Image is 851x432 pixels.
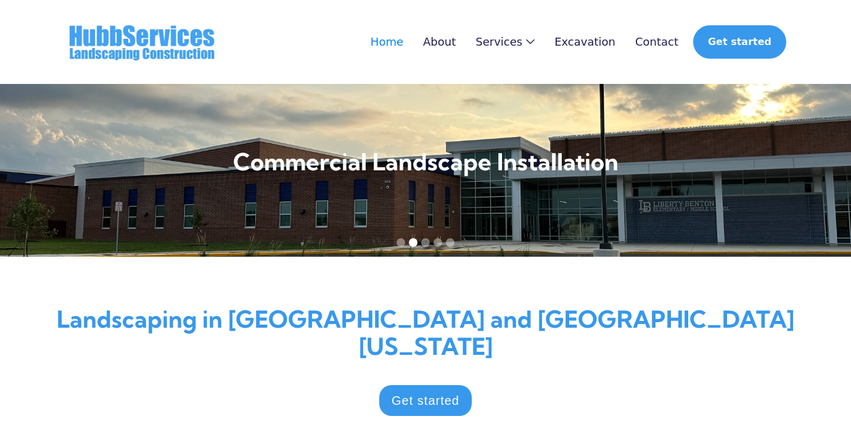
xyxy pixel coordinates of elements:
[554,36,615,48] a: Excavation
[379,385,472,416] a: Get started
[693,25,786,59] a: Get started
[65,20,219,64] img: Logo for Hubb Services landscaping in Findlay.
[526,39,535,44] img: Icon Rounded Chevron Dark - BRIX Templates
[409,238,417,247] div: Show slide 2 of 5
[802,84,851,257] div: next slide
[421,238,430,247] div: Show slide 3 of 5
[434,238,442,247] div: Show slide 4 of 5
[475,36,535,48] div: Services
[423,36,456,48] a: About
[65,20,219,64] a: home
[371,36,403,48] a: Home
[446,238,454,247] div: Show slide 5 of 5
[475,36,522,48] div: Services
[397,238,405,247] div: Show slide 1 of 5
[635,36,678,48] a: Contact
